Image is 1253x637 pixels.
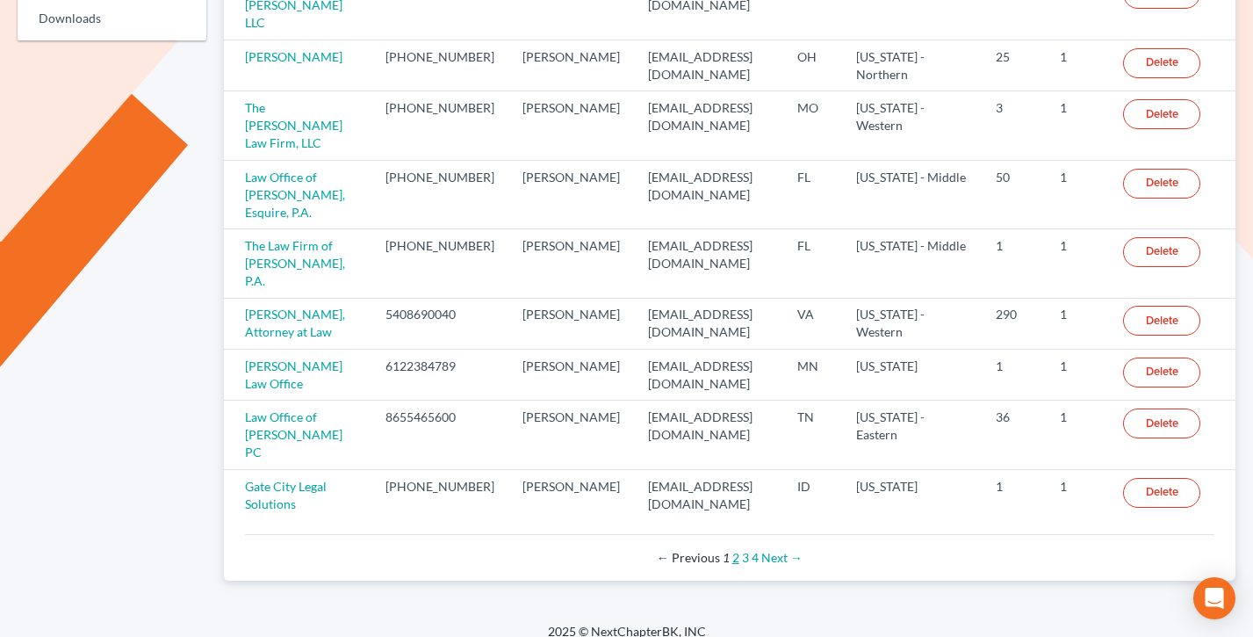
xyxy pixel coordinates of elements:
[371,229,508,298] td: [PHONE_NUMBER]
[1123,237,1200,267] a: Delete
[982,350,1045,401] td: 1
[1046,401,1109,469] td: 1
[783,469,842,520] td: ID
[245,100,342,150] a: The [PERSON_NAME] Law Firm, LLC
[842,469,982,520] td: [US_STATE]
[245,358,342,391] a: [PERSON_NAME] Law Office
[634,469,783,520] td: [EMAIL_ADDRESS][DOMAIN_NAME]
[634,40,783,91] td: [EMAIL_ADDRESS][DOMAIN_NAME]
[1193,577,1235,619] div: Open Intercom Messenger
[371,350,508,401] td: 6122384789
[508,350,634,401] td: [PERSON_NAME]
[245,238,345,288] a: The Law Firm of [PERSON_NAME], P.A.
[1123,169,1200,199] a: Delete
[732,550,739,565] a: Page 2
[1123,478,1200,508] a: Delete
[783,160,842,228] td: FL
[982,40,1045,91] td: 25
[783,229,842,298] td: FL
[634,160,783,228] td: [EMAIL_ADDRESS][DOMAIN_NAME]
[634,298,783,349] td: [EMAIL_ADDRESS][DOMAIN_NAME]
[783,350,842,401] td: MN
[982,469,1045,520] td: 1
[842,229,982,298] td: [US_STATE] - Middle
[842,40,982,91] td: [US_STATE] - Northern
[842,91,982,160] td: [US_STATE] - Western
[508,298,634,349] td: [PERSON_NAME]
[723,550,730,565] em: Page 1
[1046,350,1109,401] td: 1
[259,549,1201,567] div: Pagination
[982,229,1045,298] td: 1
[752,550,759,565] a: Page 4
[634,350,783,401] td: [EMAIL_ADDRESS][DOMAIN_NAME]
[371,298,508,349] td: 5408690040
[508,91,634,160] td: [PERSON_NAME]
[1123,99,1200,129] a: Delete
[982,298,1045,349] td: 290
[657,550,720,565] span: Previous page
[1123,48,1200,78] a: Delete
[842,350,982,401] td: [US_STATE]
[783,298,842,349] td: VA
[371,401,508,469] td: 8655465600
[1123,306,1200,336] a: Delete
[245,479,327,511] a: Gate City Legal Solutions
[371,40,508,91] td: [PHONE_NUMBER]
[245,307,345,339] a: [PERSON_NAME], Attorney at Law
[1046,469,1109,520] td: 1
[783,40,842,91] td: OH
[761,550,803,565] a: Next page
[1123,358,1200,387] a: Delete
[634,401,783,469] td: [EMAIL_ADDRESS][DOMAIN_NAME]
[508,40,634,91] td: [PERSON_NAME]
[842,160,982,228] td: [US_STATE] - Middle
[634,229,783,298] td: [EMAIL_ADDRESS][DOMAIN_NAME]
[742,550,749,565] a: Page 3
[1046,40,1109,91] td: 1
[508,401,634,469] td: [PERSON_NAME]
[982,160,1045,228] td: 50
[1046,91,1109,160] td: 1
[245,409,342,460] a: Law Office of [PERSON_NAME] PC
[245,170,345,220] a: Law Office of [PERSON_NAME], Esquire, P.A.
[634,91,783,160] td: [EMAIL_ADDRESS][DOMAIN_NAME]
[508,160,634,228] td: [PERSON_NAME]
[1046,229,1109,298] td: 1
[371,469,508,520] td: [PHONE_NUMBER]
[508,229,634,298] td: [PERSON_NAME]
[371,91,508,160] td: [PHONE_NUMBER]
[783,91,842,160] td: MO
[982,401,1045,469] td: 36
[982,91,1045,160] td: 3
[783,401,842,469] td: TN
[1046,160,1109,228] td: 1
[842,401,982,469] td: [US_STATE] - Eastern
[371,160,508,228] td: [PHONE_NUMBER]
[508,469,634,520] td: [PERSON_NAME]
[1123,409,1200,438] a: Delete
[842,298,982,349] td: [US_STATE] - Western
[1046,298,1109,349] td: 1
[245,49,342,64] a: [PERSON_NAME]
